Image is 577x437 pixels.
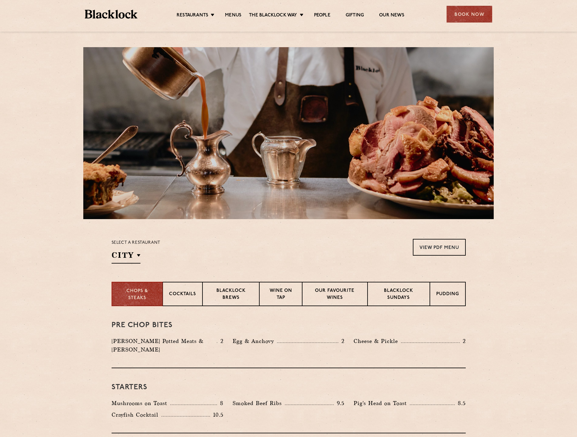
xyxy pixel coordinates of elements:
[112,399,170,407] p: Mushrooms on Toast
[266,288,295,302] p: Wine on Tap
[249,12,297,19] a: The Blacklock Way
[374,288,423,302] p: Blacklock Sundays
[447,6,492,23] div: Book Now
[85,10,137,19] img: BL_Textured_Logo-footer-cropped.svg
[112,239,161,247] p: Select a restaurant
[413,239,466,256] a: View PDF Menu
[217,399,223,407] p: 8
[309,288,361,302] p: Our favourite wines
[354,337,401,345] p: Cheese & Pickle
[217,337,223,345] p: 2
[112,411,161,419] p: Crayfish Cocktail
[460,337,466,345] p: 2
[455,399,466,407] p: 8.5
[112,383,466,391] h3: Starters
[436,291,459,299] p: Pudding
[118,288,156,302] p: Chops & Steaks
[112,321,466,329] h3: Pre Chop Bites
[112,337,217,354] p: [PERSON_NAME] Potted Meats & [PERSON_NAME]
[112,250,140,264] h2: City
[169,291,196,299] p: Cocktails
[209,288,253,302] p: Blacklock Brews
[177,12,208,19] a: Restaurants
[233,337,277,345] p: Egg & Anchovy
[233,399,285,407] p: Smoked Beef Ribs
[338,337,344,345] p: 2
[334,399,345,407] p: 9.5
[225,12,241,19] a: Menus
[354,399,410,407] p: Pig's Head on Toast
[346,12,364,19] a: Gifting
[379,12,404,19] a: Our News
[314,12,330,19] a: People
[210,411,223,419] p: 10.5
